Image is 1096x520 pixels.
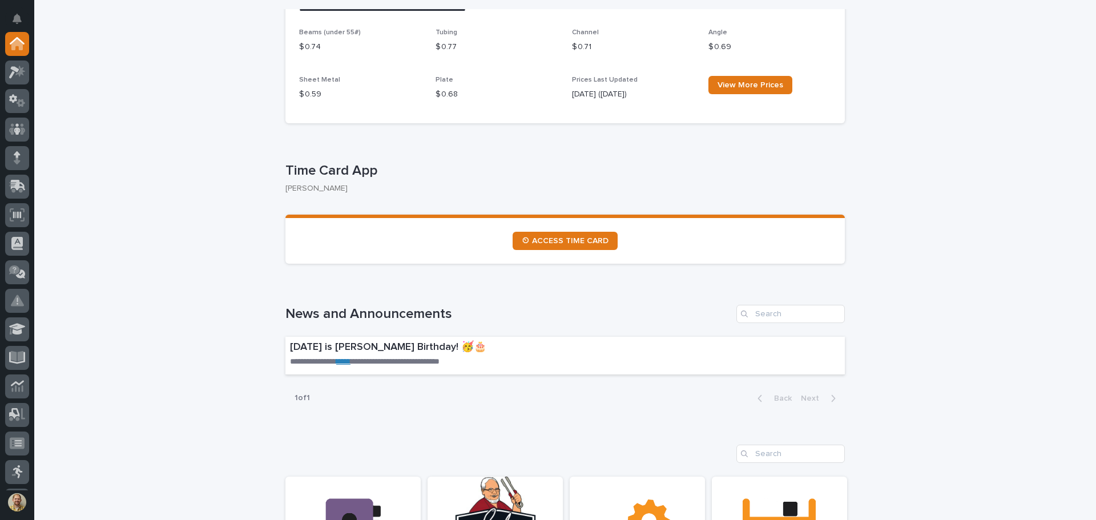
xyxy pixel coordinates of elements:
[572,29,599,36] span: Channel
[572,41,695,53] p: $ 0.71
[572,88,695,100] p: [DATE] ([DATE])
[767,394,792,402] span: Back
[522,237,609,245] span: ⏲ ACCESS TIME CARD
[285,184,836,194] p: [PERSON_NAME]
[572,76,638,83] span: Prices Last Updated
[299,88,422,100] p: $ 0.59
[285,306,732,323] h1: News and Announcements
[436,76,453,83] span: Plate
[801,394,826,402] span: Next
[14,14,29,32] div: Notifications
[299,76,340,83] span: Sheet Metal
[736,445,845,463] input: Search
[299,41,422,53] p: $ 0.74
[708,29,727,36] span: Angle
[285,384,319,412] p: 1 of 1
[748,393,796,404] button: Back
[708,41,831,53] p: $ 0.69
[290,341,671,354] p: [DATE] is [PERSON_NAME] Birthday! 🥳🎂
[436,88,558,100] p: $ 0.68
[796,393,845,404] button: Next
[708,76,792,94] a: View More Prices
[436,41,558,53] p: $ 0.77
[718,81,783,89] span: View More Prices
[513,232,618,250] a: ⏲ ACCESS TIME CARD
[736,305,845,323] input: Search
[5,7,29,31] button: Notifications
[285,163,840,179] p: Time Card App
[436,29,457,36] span: Tubing
[5,490,29,514] button: users-avatar
[299,29,361,36] span: Beams (under 55#)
